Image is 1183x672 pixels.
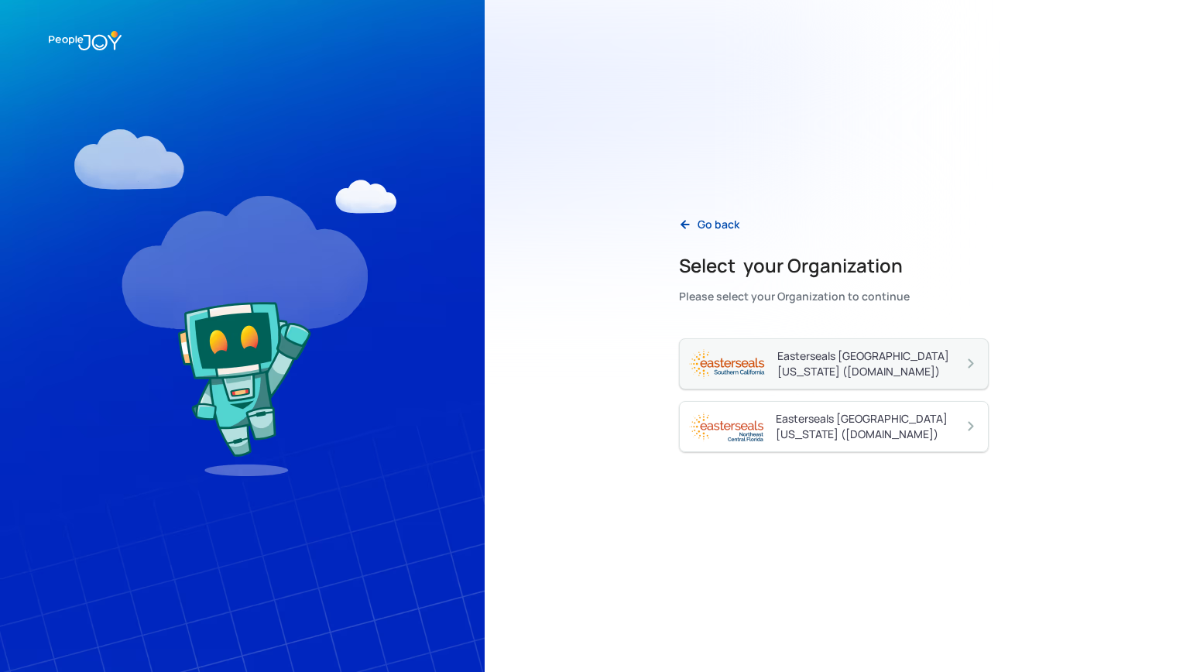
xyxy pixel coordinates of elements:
div: Easterseals [GEOGRAPHIC_DATA][US_STATE] ([DOMAIN_NAME]) [777,348,963,379]
h2: Select your Organization [679,253,910,278]
a: Easterseals [GEOGRAPHIC_DATA][US_STATE] ([DOMAIN_NAME]) [679,401,989,452]
a: Easterseals [GEOGRAPHIC_DATA][US_STATE] ([DOMAIN_NAME]) [679,338,989,389]
div: Go back [698,217,739,232]
a: Go back [667,209,752,241]
div: Easterseals [GEOGRAPHIC_DATA][US_STATE] ([DOMAIN_NAME]) [776,411,963,442]
div: Please select your Organization to continue [679,286,910,307]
